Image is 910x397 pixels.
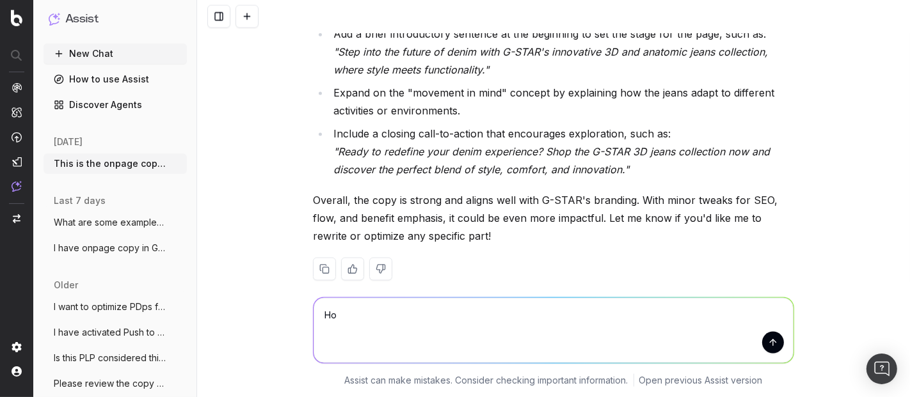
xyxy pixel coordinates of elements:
[44,95,187,115] a: Discover Agents
[54,352,166,364] span: Is this PLP considered thin content?
[54,377,166,390] span: Please review the copy on this PDP: http
[49,10,182,28] button: Assist
[639,374,763,387] a: Open previous Assist version
[44,322,187,343] button: I have activated Push to Bing - but I se
[333,45,771,76] em: "Step into the future of denim with G-STAR's innovative 3D and anatomic jeans collection, where s...
[54,216,166,229] span: What are some examples for long tail key
[12,181,22,192] img: Assist
[54,242,166,254] span: I have onpage copy in German for this UR
[54,157,166,170] span: This is the onpage copy I have received
[330,125,794,178] li: Include a closing call-to-action that encourages exploration, such as:
[54,194,106,207] span: last 7 days
[54,300,166,313] span: I want to optimize PDps for an ecommerce
[12,342,22,352] img: Setting
[44,43,187,64] button: New Chat
[345,374,628,387] p: Assist can make mistakes. Consider checking important information.
[12,132,22,143] img: Activation
[49,13,60,25] img: Assist
[54,279,78,292] span: older
[44,238,187,258] button: I have onpage copy in German for this UR
[12,107,22,118] img: Intelligence
[44,348,187,368] button: Is this PLP considered thin content?
[314,298,794,363] textarea: How a
[54,136,83,148] span: [DATE]
[13,214,20,223] img: Switch project
[313,191,794,245] p: Overall, the copy is strong and aligns well with G-STAR's branding. With minor tweaks for SEO, fl...
[12,82,22,93] img: Analytics
[44,373,187,394] button: Please review the copy on this PDP: http
[330,25,794,79] li: Add a brief introductory sentence at the beginning to set the stage for the page, such as:
[44,297,187,317] button: I want to optimize PDps for an ecommerce
[44,153,187,174] button: This is the onpage copy I have received
[330,84,794,120] li: Expand on the "movement in mind" concept by explaining how the jeans adapt to different activitie...
[333,145,773,176] em: "Ready to redefine your denim experience? Shop the G-STAR 3D jeans collection now and discover th...
[866,354,897,384] div: Open Intercom Messenger
[12,157,22,167] img: Studio
[65,10,99,28] h1: Assist
[12,366,22,377] img: My account
[44,212,187,233] button: What are some examples for long tail key
[54,326,166,339] span: I have activated Push to Bing - but I se
[11,10,22,26] img: Botify logo
[44,69,187,90] a: How to use Assist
